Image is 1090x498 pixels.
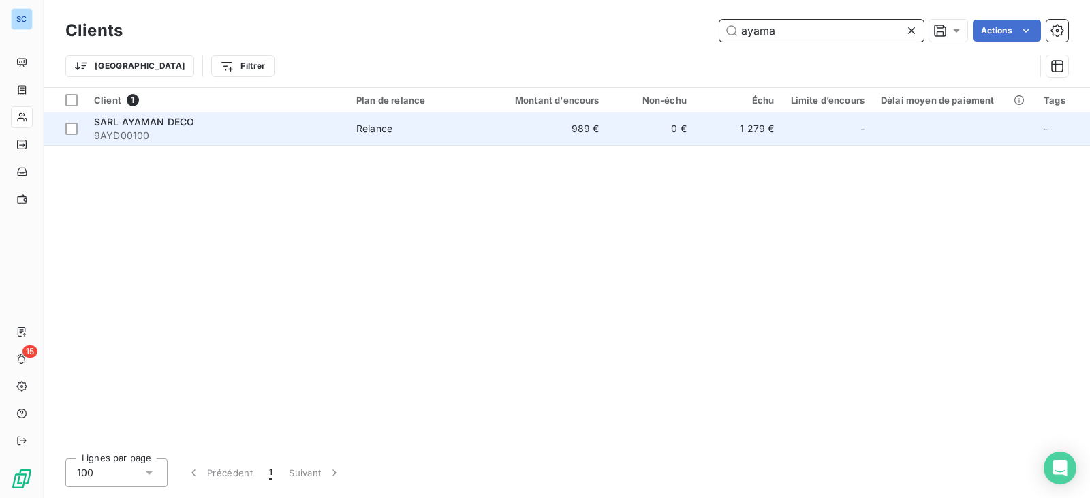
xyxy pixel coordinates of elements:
[22,345,37,358] span: 15
[269,466,272,480] span: 1
[1044,452,1076,484] div: Open Intercom Messenger
[703,95,774,106] div: Échu
[356,122,392,136] div: Relance
[490,112,608,145] td: 989 €
[1044,123,1048,134] span: -
[94,95,121,106] span: Client
[881,95,1027,106] div: Délai moyen de paiement
[178,458,261,487] button: Précédent
[94,116,194,127] span: SARL AYAMAN DECO
[499,95,599,106] div: Montant d'encours
[261,458,281,487] button: 1
[281,458,349,487] button: Suivant
[11,468,33,490] img: Logo LeanPay
[860,122,865,136] span: -
[65,55,194,77] button: [GEOGRAPHIC_DATA]
[695,112,782,145] td: 1 279 €
[127,94,139,106] span: 1
[790,95,865,106] div: Limite d’encours
[11,8,33,30] div: SC
[77,466,93,480] span: 100
[94,129,340,142] span: 9AYD00100
[719,20,924,42] input: Rechercher
[616,95,687,106] div: Non-échu
[608,112,695,145] td: 0 €
[211,55,274,77] button: Filtrer
[1044,95,1082,106] div: Tags
[973,20,1041,42] button: Actions
[356,95,482,106] div: Plan de relance
[65,18,123,43] h3: Clients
